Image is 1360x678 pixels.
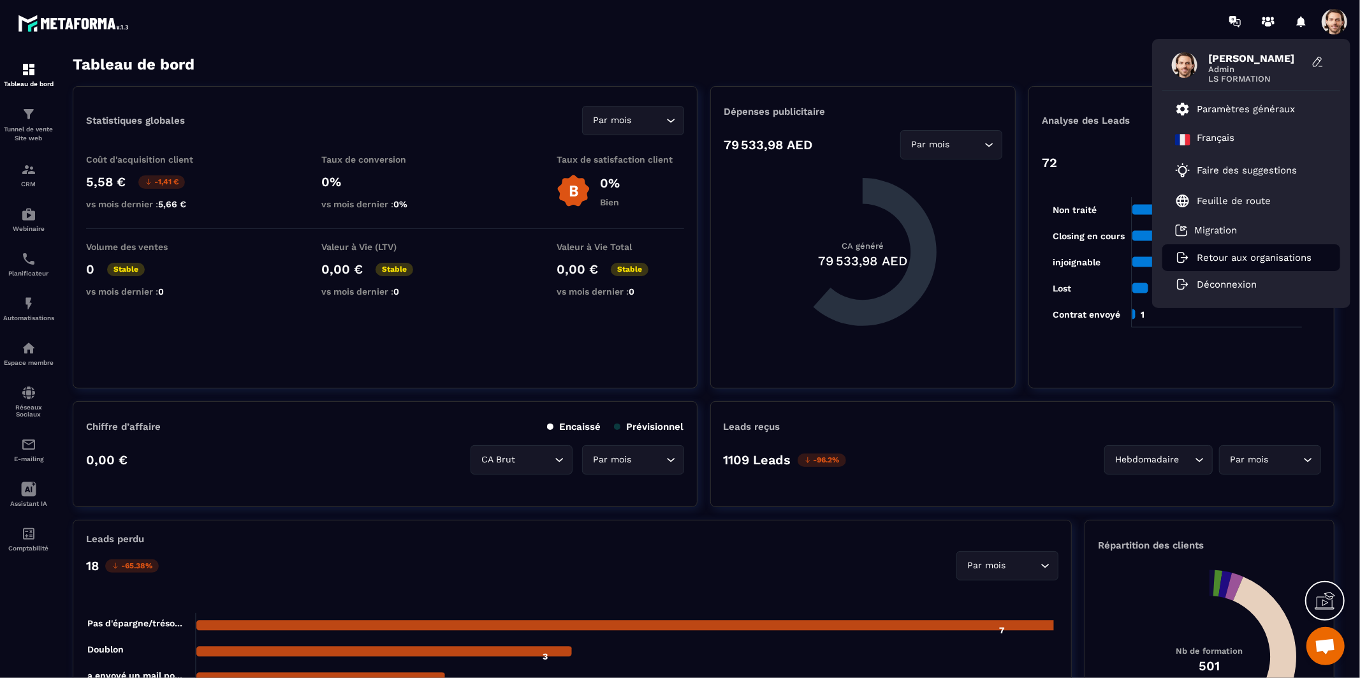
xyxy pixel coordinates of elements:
[105,559,159,573] p: -65.38%
[1197,279,1257,290] p: Déconnexion
[86,262,94,277] p: 0
[1104,445,1213,475] div: Search for option
[479,453,518,467] span: CA Brut
[86,174,126,189] p: 5,58 €
[3,331,54,376] a: automationsautomationsEspace membre
[1227,453,1271,467] span: Par mois
[3,125,54,143] p: Tunnel de vente Site web
[1175,252,1312,263] a: Retour aux organisations
[1053,205,1097,215] tspan: Non traité
[634,114,663,128] input: Search for option
[590,453,634,467] span: Par mois
[86,242,214,252] p: Volume des ventes
[798,453,846,467] p: -96.2%
[629,286,634,297] span: 0
[321,286,449,297] p: vs mois dernier :
[321,262,363,277] p: 0,00 €
[3,197,54,242] a: automationsautomationsWebinaire
[1113,453,1182,467] span: Hebdomadaire
[956,551,1058,580] div: Search for option
[557,154,684,165] p: Taux de satisfaction client
[86,558,99,573] p: 18
[582,106,684,135] div: Search for option
[600,175,620,191] p: 0%
[3,517,54,561] a: accountantaccountantComptabilité
[3,97,54,152] a: formationformationTunnel de vente Site web
[86,452,128,468] p: 0,00 €
[1197,103,1295,115] p: Paramètres généraux
[557,174,590,208] img: b-badge-o.b3b20ee6.svg
[86,154,214,165] p: Coût d'acquisition client
[86,286,214,297] p: vs mois dernier :
[3,152,54,197] a: formationformationCRM
[1053,257,1100,268] tspan: injoignable
[1098,540,1321,551] p: Répartition des clients
[3,314,54,321] p: Automatisations
[1194,225,1237,236] p: Migration
[1197,165,1297,176] p: Faire des suggestions
[1271,453,1300,467] input: Search for option
[1042,155,1057,170] p: 72
[21,437,36,452] img: email
[3,270,54,277] p: Planificateur
[900,130,1002,159] div: Search for option
[86,533,144,545] p: Leads perdu
[158,286,164,297] span: 0
[3,52,54,97] a: formationformationTableau de bord
[21,385,36,401] img: social-network
[21,296,36,311] img: automations
[557,242,684,252] p: Valeur à Vie Total
[3,286,54,331] a: automationsautomationsAutomatisations
[1053,309,1120,320] tspan: Contrat envoyé
[1208,74,1304,84] span: LS FORMATION
[547,421,601,432] p: Encaissé
[634,453,663,467] input: Search for option
[321,154,449,165] p: Taux de conversion
[1175,101,1295,117] a: Paramètres généraux
[590,114,634,128] span: Par mois
[21,107,36,122] img: formation
[21,526,36,542] img: accountant
[1197,195,1271,207] p: Feuille de route
[21,207,36,222] img: automations
[3,181,54,188] p: CRM
[1053,231,1125,242] tspan: Closing en cours
[965,559,1009,573] span: Par mois
[87,618,182,629] tspan: Pas d'épargne/tréso...
[18,11,133,35] img: logo
[86,115,185,126] p: Statistiques globales
[3,242,54,286] a: schedulerschedulerPlanificateur
[1175,193,1271,209] a: Feuille de route
[1009,559,1037,573] input: Search for option
[3,427,54,472] a: emailemailE-mailing
[1219,445,1321,475] div: Search for option
[1197,252,1312,263] p: Retour aux organisations
[21,251,36,267] img: scheduler
[582,445,684,475] div: Search for option
[1197,132,1234,147] p: Français
[1208,52,1304,64] span: [PERSON_NAME]
[1175,224,1237,237] a: Migration
[1042,115,1181,126] p: Analyse des Leads
[1208,64,1304,74] span: Admin
[3,359,54,366] p: Espace membre
[1053,283,1071,293] tspan: Lost
[1175,163,1312,178] a: Faire des suggestions
[611,263,648,276] p: Stable
[73,55,194,73] h3: Tableau de bord
[600,197,620,207] p: Bien
[107,263,145,276] p: Stable
[614,421,684,432] p: Prévisionnel
[321,199,449,209] p: vs mois dernier :
[376,263,413,276] p: Stable
[321,174,449,189] p: 0%
[321,242,449,252] p: Valeur à Vie (LTV)
[87,644,124,654] tspan: Doublon
[3,225,54,232] p: Webinaire
[3,545,54,552] p: Comptabilité
[909,138,953,152] span: Par mois
[3,472,54,517] a: Assistant IA
[724,452,791,468] p: 1109 Leads
[724,421,780,432] p: Leads reçus
[471,445,573,475] div: Search for option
